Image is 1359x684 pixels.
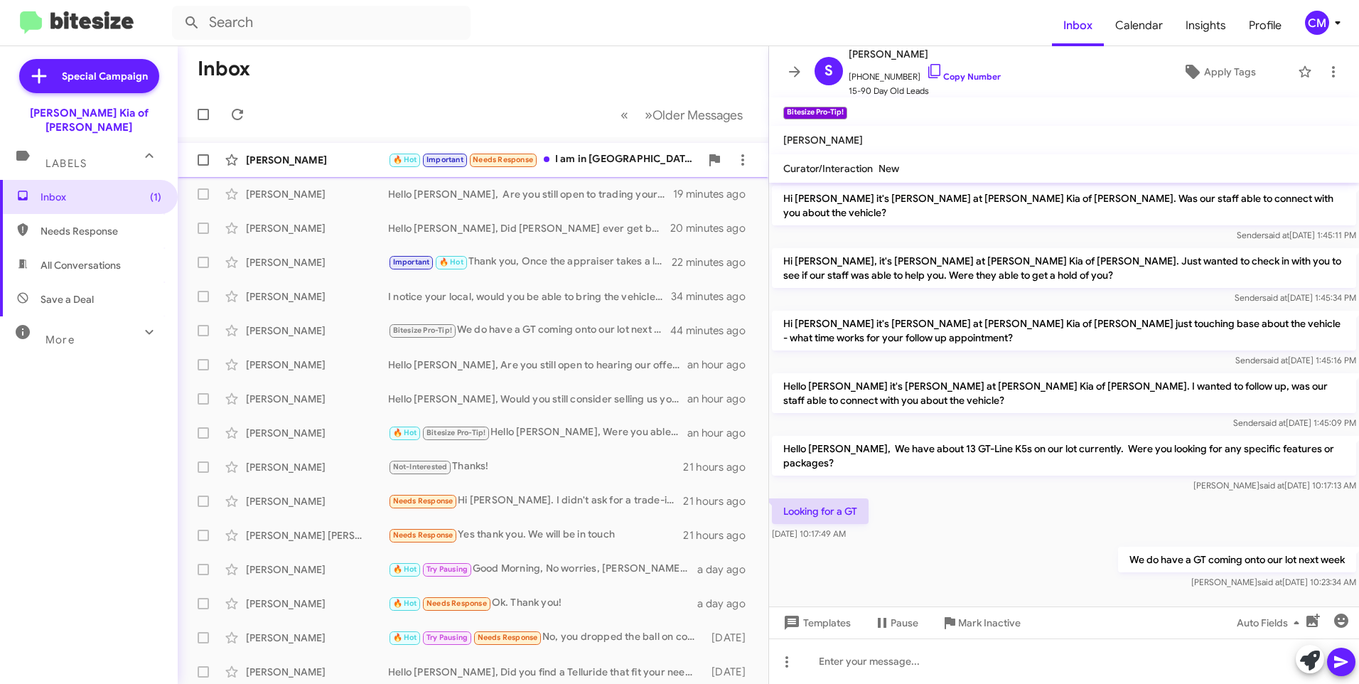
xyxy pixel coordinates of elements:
span: Important [426,155,463,164]
div: Good Morning, No worries, [PERSON_NAME] is on his way back now. [388,561,697,577]
span: said at [1264,230,1289,240]
span: said at [1257,577,1282,587]
span: [DATE] 10:17:49 AM [772,528,846,539]
span: said at [1263,355,1288,365]
span: 🔥 Hot [393,428,417,437]
div: a day ago [697,562,757,577]
div: 44 minutes ago [672,324,757,338]
div: Yes thank you. We will be in touch [388,527,683,543]
span: Apply Tags [1204,59,1256,85]
div: [PERSON_NAME] [246,631,388,645]
div: [PERSON_NAME] [246,289,388,304]
div: [DATE] [705,665,757,679]
span: Templates [780,610,851,636]
button: Apply Tags [1146,59,1291,85]
button: Previous [612,100,637,129]
span: 🔥 Hot [393,633,417,642]
div: [PERSON_NAME] [246,324,388,338]
div: [PERSON_NAME] [246,460,388,474]
div: 21 hours ago [683,528,757,543]
div: Ok. Thank you! [388,595,697,611]
div: Hello [PERSON_NAME], Did [PERSON_NAME] ever get back to you about possibly selling the Sportage H... [388,221,672,235]
div: Hello [PERSON_NAME], Were you able to connect with our staff about your Sportage? [388,424,687,441]
div: I notice your local, would you be able to bring the vehicle in for our appraiser to look at? [388,289,672,304]
div: I am in [GEOGRAPHIC_DATA] [388,151,700,168]
div: 21 hours ago [683,460,757,474]
span: said at [1262,292,1287,303]
div: [PERSON_NAME] [246,187,388,201]
span: 🔥 Hot [393,599,417,608]
div: [DATE] [705,631,757,645]
span: Sender [DATE] 1:45:16 PM [1235,355,1356,365]
div: No, you dropped the ball on communication [388,629,705,646]
a: Special Campaign [19,59,159,93]
div: 22 minutes ago [672,255,757,269]
div: a day ago [697,597,757,611]
a: Insights [1174,5,1237,46]
div: Hi [PERSON_NAME]. I didn't ask for a trade-in estimate. I am very satisfied with my Rio. Thanks. [388,493,683,509]
span: [PERSON_NAME] [DATE] 10:23:34 AM [1191,577,1356,587]
div: [PERSON_NAME] [246,221,388,235]
span: Labels [45,157,87,170]
span: Try Pausing [426,565,468,574]
span: (1) [150,190,161,204]
div: [PERSON_NAME] [PERSON_NAME] [246,528,388,543]
div: Hello [PERSON_NAME], Are you still open to trading your Sportage in if we can maintain similar pa... [388,187,673,201]
span: All Conversations [41,258,121,272]
span: 🔥 Hot [393,155,417,164]
a: Copy Number [926,71,1001,82]
span: Important [393,257,430,267]
div: [PERSON_NAME] [246,665,388,679]
div: Thanks! [388,459,683,475]
p: Hello [PERSON_NAME] it's [PERSON_NAME] at [PERSON_NAME] Kia of [PERSON_NAME]. I wanted to follow ... [772,373,1356,413]
span: Calendar [1104,5,1174,46]
div: [PERSON_NAME] [246,426,388,440]
p: Hi [PERSON_NAME] it's [PERSON_NAME] at [PERSON_NAME] Kia of [PERSON_NAME] just touching base abou... [772,311,1356,351]
span: 🔥 Hot [393,565,417,574]
button: Pause [862,610,930,636]
p: Hi [PERSON_NAME] it's [PERSON_NAME] at [PERSON_NAME] Kia of [PERSON_NAME]. Was our staff able to ... [772,186,1356,225]
span: Needs Response [393,496,453,506]
span: said at [1261,417,1286,428]
span: Sender [DATE] 1:45:11 PM [1237,230,1356,240]
span: New [879,162,899,175]
div: [PERSON_NAME] [246,153,388,167]
input: Search [172,6,471,40]
div: [PERSON_NAME] [246,358,388,372]
span: Sender [DATE] 1:45:34 PM [1235,292,1356,303]
nav: Page navigation example [613,100,751,129]
div: CM [1305,11,1329,35]
div: [PERSON_NAME] [246,392,388,406]
span: Needs Response [41,224,161,238]
span: Pause [891,610,918,636]
span: [PERSON_NAME] [DATE] 10:17:13 AM [1193,480,1356,491]
span: » [645,106,652,124]
small: Bitesize Pro-Tip! [783,107,847,119]
div: 21 hours ago [683,494,757,508]
button: Auto Fields [1225,610,1316,636]
span: 15-90 Day Old Leads [849,84,1001,98]
span: Not-Interested [393,462,448,471]
div: an hour ago [687,358,757,372]
span: [PERSON_NAME] [849,46,1001,63]
div: [PERSON_NAME] [246,255,388,269]
p: Hi [PERSON_NAME], it's [PERSON_NAME] at [PERSON_NAME] Kia of [PERSON_NAME]. Just wanted to check ... [772,248,1356,288]
span: More [45,333,75,346]
span: Inbox [41,190,161,204]
span: said at [1259,480,1284,491]
span: Needs Response [478,633,538,642]
span: Bitesize Pro-Tip! [426,428,485,437]
p: We do have a GT coming onto our lot next week [1118,547,1356,572]
a: Inbox [1052,5,1104,46]
span: Curator/Interaction [783,162,873,175]
span: Bitesize Pro-Tip! [393,326,452,335]
span: Special Campaign [62,69,148,83]
a: Profile [1237,5,1293,46]
p: Looking for a GT [772,498,869,524]
div: an hour ago [687,426,757,440]
span: [PERSON_NAME] [783,134,863,146]
span: Needs Response [393,530,453,540]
